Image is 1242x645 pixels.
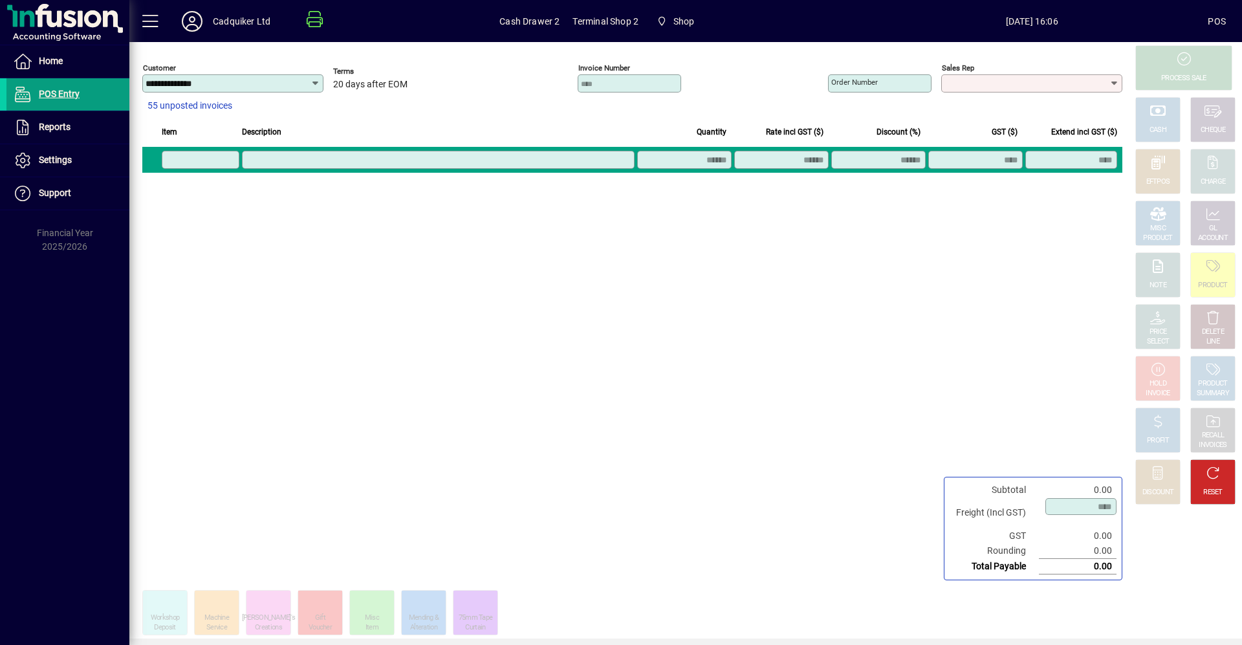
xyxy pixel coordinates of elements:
[1203,488,1223,497] div: RESET
[255,623,282,633] div: Creations
[1150,224,1166,234] div: MISC
[465,623,485,633] div: Curtain
[162,125,177,139] span: Item
[333,80,408,90] span: 20 days after EOM
[673,11,695,32] span: Shop
[950,497,1039,529] td: Freight (Incl GST)
[1198,379,1227,389] div: PRODUCT
[578,63,630,72] mat-label: Invoice number
[6,144,129,177] a: Settings
[410,623,437,633] div: Alteration
[950,559,1039,574] td: Total Payable
[459,613,493,623] div: 75mm Tape
[856,11,1208,32] span: [DATE] 16:06
[204,613,229,623] div: Machine
[39,122,71,132] span: Reports
[1206,337,1219,347] div: LINE
[39,155,72,165] span: Settings
[142,94,237,118] button: 55 unposted invoices
[697,125,726,139] span: Quantity
[1197,389,1229,399] div: SUMMARY
[1208,11,1226,32] div: POS
[171,10,213,33] button: Profile
[572,11,638,32] span: Terminal Shop 2
[1149,379,1166,389] div: HOLD
[315,613,325,623] div: Gift
[365,623,378,633] div: Item
[942,63,974,72] mat-label: Sales rep
[950,483,1039,497] td: Subtotal
[1199,441,1226,450] div: INVOICES
[1146,177,1170,187] div: EFTPOS
[1039,529,1117,543] td: 0.00
[1039,483,1117,497] td: 0.00
[1161,74,1206,83] div: PROCESS SALE
[1202,431,1225,441] div: RECALL
[143,63,176,72] mat-label: Customer
[147,99,232,113] span: 55 unposted invoices
[950,529,1039,543] td: GST
[213,11,270,32] div: Cadquiker Ltd
[877,125,921,139] span: Discount (%)
[39,89,80,99] span: POS Entry
[1198,234,1228,243] div: ACCOUNT
[154,623,175,633] div: Deposit
[499,11,560,32] span: Cash Drawer 2
[1039,543,1117,559] td: 0.00
[1146,389,1170,399] div: INVOICE
[1201,177,1226,187] div: CHARGE
[206,623,227,633] div: Service
[1149,281,1166,290] div: NOTE
[1202,327,1224,337] div: DELETE
[831,78,878,87] mat-label: Order number
[39,188,71,198] span: Support
[766,125,823,139] span: Rate incl GST ($)
[1209,224,1217,234] div: GL
[409,613,439,623] div: Mending &
[950,543,1039,559] td: Rounding
[6,111,129,144] a: Reports
[39,56,63,66] span: Home
[242,125,281,139] span: Description
[992,125,1018,139] span: GST ($)
[1039,559,1117,574] td: 0.00
[1149,126,1166,135] div: CASH
[6,177,129,210] a: Support
[1051,125,1117,139] span: Extend incl GST ($)
[333,67,411,76] span: Terms
[1198,281,1227,290] div: PRODUCT
[151,613,179,623] div: Workshop
[309,623,332,633] div: Voucher
[1147,436,1169,446] div: PROFIT
[651,10,699,33] span: Shop
[1149,327,1167,337] div: PRICE
[6,45,129,78] a: Home
[1201,126,1225,135] div: CHEQUE
[1142,488,1173,497] div: DISCOUNT
[242,613,296,623] div: [PERSON_NAME]'s
[365,613,379,623] div: Misc
[1143,234,1172,243] div: PRODUCT
[1147,337,1170,347] div: SELECT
